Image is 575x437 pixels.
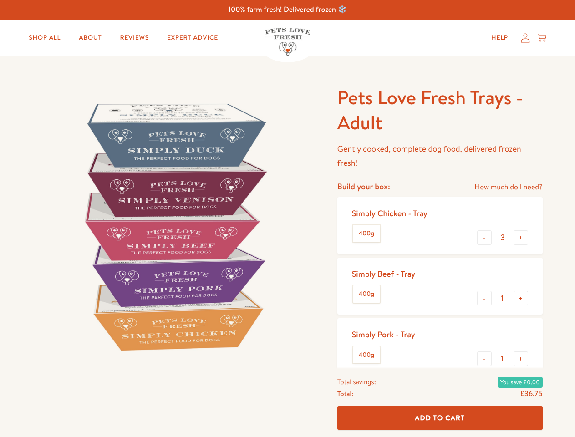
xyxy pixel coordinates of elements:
button: - [477,230,492,245]
label: 400g [353,285,380,303]
span: Total savings: [337,376,376,388]
img: Pets Love Fresh Trays - Adult [33,85,315,368]
div: Simply Chicken - Tray [352,208,427,218]
button: + [514,230,528,245]
button: + [514,291,528,305]
div: Simply Pork - Tray [352,329,415,340]
label: 400g [353,346,380,364]
h1: Pets Love Fresh Trays - Adult [337,85,543,135]
a: Shop All [21,29,68,47]
p: Gently cooked, complete dog food, delivered frozen fresh! [337,142,543,170]
label: 400g [353,225,380,242]
button: - [477,291,492,305]
button: + [514,351,528,366]
span: Total: [337,388,353,400]
span: £36.75 [520,389,542,399]
img: Pets Love Fresh [265,28,310,56]
span: You save £0.00 [498,377,543,388]
a: Reviews [112,29,156,47]
div: Simply Beef - Tray [352,269,415,279]
span: Add To Cart [415,413,465,422]
button: Add To Cart [337,406,543,430]
a: Help [484,29,515,47]
a: Expert Advice [160,29,225,47]
a: How much do I need? [474,181,542,193]
h4: Build your box: [337,181,390,192]
button: - [477,351,492,366]
a: About [71,29,109,47]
